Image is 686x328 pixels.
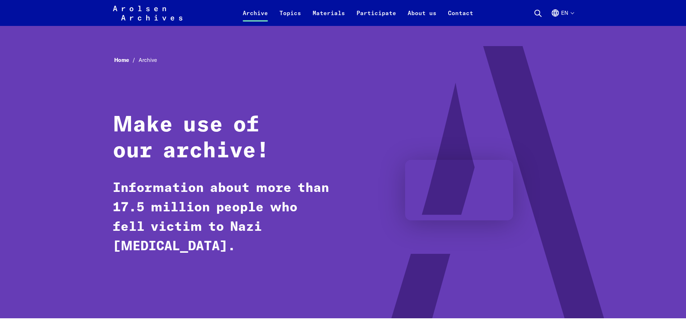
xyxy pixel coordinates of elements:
[114,57,139,63] a: Home
[237,9,274,26] a: Archive
[551,9,574,26] button: English, language selection
[113,55,574,66] nav: Breadcrumb
[402,9,442,26] a: About us
[351,9,402,26] a: Participate
[442,9,479,26] a: Contact
[113,112,331,164] h1: Make use of our archive!
[139,57,157,63] span: Archive
[307,9,351,26] a: Materials
[274,9,307,26] a: Topics
[113,179,331,256] p: Information about more than 17.5 million people who fell victim to Nazi [MEDICAL_DATA].
[237,4,479,22] nav: Primary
